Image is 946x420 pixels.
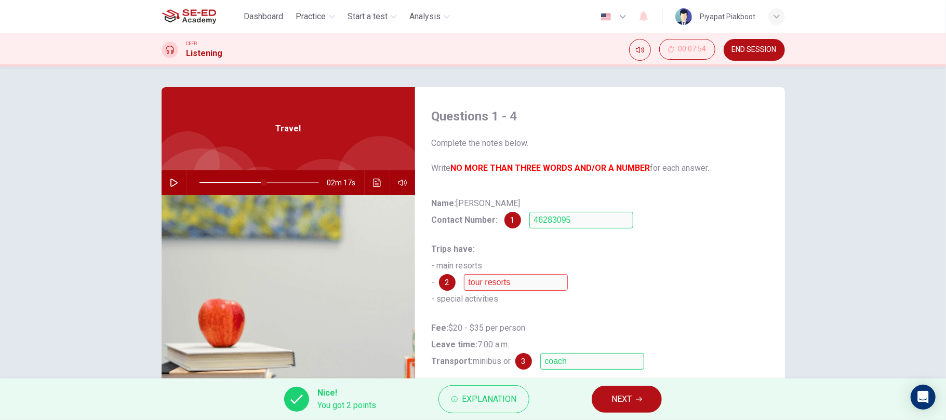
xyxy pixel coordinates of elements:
span: 00:07:54 [678,45,707,53]
img: SE-ED Academy logo [162,6,216,27]
b: Transport: [432,356,473,366]
b: Leave time: [432,340,478,349]
span: Analysis [409,10,441,23]
button: Click to see the audio transcription [369,170,385,195]
span: 02m 17s [327,170,364,195]
span: CEFR [186,40,197,47]
span: NEXT [611,392,632,407]
span: Nice! [317,387,376,399]
button: END SESSION [724,39,785,61]
input: local refreshments; refreshments [464,274,568,291]
span: Complete the notes below. Write for each answer. [432,137,768,174]
button: Explanation [438,385,529,413]
span: Explanation [462,392,516,407]
span: 2 [445,279,449,286]
button: Practice [291,7,339,26]
a: SE-ED Academy logo [162,6,240,27]
div: Open Intercom Messenger [911,385,936,410]
input: 4628 3095; 46283095; 4628-3095 [529,212,633,228]
b: Name: [432,198,457,208]
button: 00:07:54 [659,39,715,60]
b: Contact Number: [432,215,498,225]
input: coach; [540,353,644,370]
b: Fee: [432,323,449,333]
span: [PERSON_NAME] [432,198,521,225]
img: Profile picture [675,8,692,25]
span: Start a test [348,10,388,23]
span: 3 [522,358,526,365]
div: Piyapat Piakboot [700,10,756,23]
h4: Questions 1 - 4 [432,108,768,125]
div: Mute [629,39,651,61]
span: 1 [511,216,515,224]
button: Start a test [343,7,401,26]
span: $20 - $35 per person 7:00 a.m. minibus or [432,323,526,366]
span: Dashboard [244,10,283,23]
h1: Listening [186,47,223,60]
span: END SESSION [732,46,777,54]
b: Trips have: [432,244,475,254]
button: Dashboard [239,7,287,26]
span: Travel [275,123,301,135]
div: Hide [659,39,715,61]
span: Practice [296,10,326,23]
button: NEXT [592,386,662,413]
button: Analysis [405,7,454,26]
img: en [599,13,612,21]
span: - special activities [432,294,499,304]
span: You got 2 points [317,399,376,412]
b: NO MORE THAN THREE WORDS AND/OR A NUMBER [451,163,650,173]
span: - main resorts - [432,244,483,287]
